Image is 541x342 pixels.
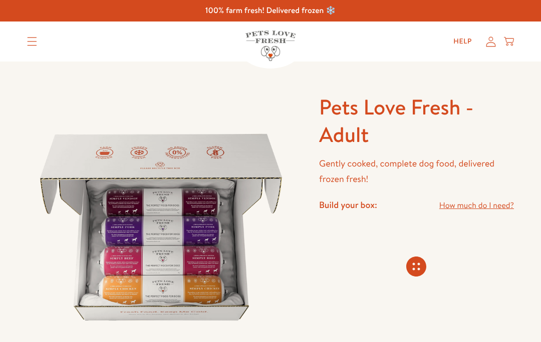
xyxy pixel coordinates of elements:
img: Pets Love Fresh [245,30,296,61]
svg: Connecting store [406,256,426,276]
h1: Pets Love Fresh - Adult [319,93,514,148]
iframe: Gorgias live chat messenger [496,300,531,332]
a: How much do I need? [439,199,514,212]
summary: Translation missing: en.sections.header.menu [19,29,45,54]
h4: Build your box: [319,199,377,210]
a: Help [445,31,480,51]
p: Gently cooked, complete dog food, delivered frozen fresh! [319,156,514,186]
